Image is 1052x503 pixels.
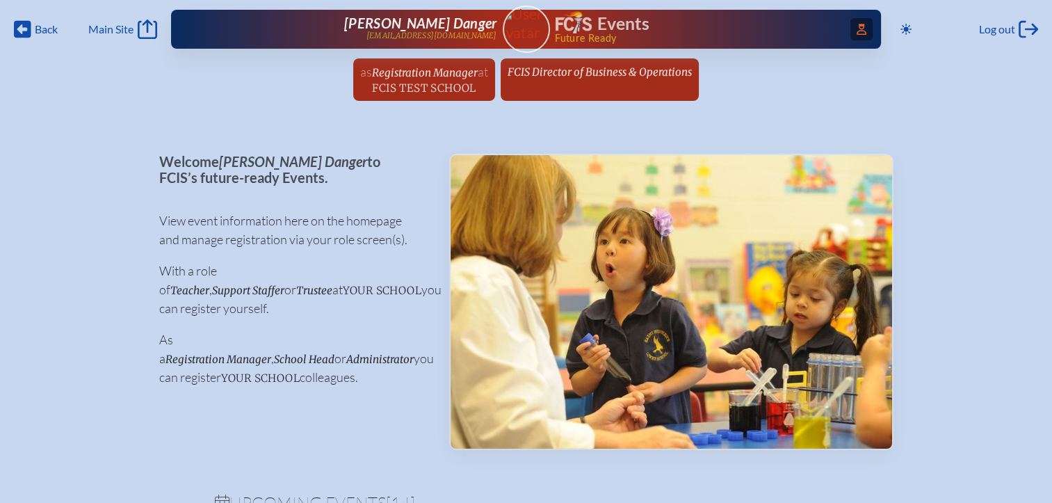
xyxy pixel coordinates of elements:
[35,22,58,36] span: Back
[346,353,414,366] span: Administrator
[88,22,133,36] span: Main Site
[502,58,697,85] a: FCIS Director of Business & Operations
[556,11,837,43] div: FCIS Events — Future ready
[366,31,497,40] p: [EMAIL_ADDRESS][DOMAIN_NAME]
[159,330,427,387] p: As a , or you can register colleagues.
[159,211,427,249] p: View event information here on the homepage and manage registration via your role screen(s).
[508,65,692,79] span: FCIS Director of Business & Operations
[165,353,271,366] span: Registration Manager
[372,81,476,95] span: FCIS Test School
[274,353,334,366] span: School Head
[496,5,556,42] img: User Avatar
[221,372,300,385] span: your school
[170,284,209,297] span: Teacher
[216,15,497,43] a: [PERSON_NAME] Danger[EMAIL_ADDRESS][DOMAIN_NAME]
[344,15,496,31] span: [PERSON_NAME] Danger
[372,66,478,79] span: Registration Manager
[979,22,1015,36] span: Log out
[212,284,284,297] span: Support Staffer
[503,6,550,53] a: User Avatar
[451,155,892,449] img: Events
[478,64,488,79] span: at
[360,64,372,79] span: as
[159,262,427,318] p: With a role of , or at you can register yourself.
[343,284,421,297] span: your school
[554,33,836,43] span: Future Ready
[88,19,156,39] a: Main Site
[296,284,332,297] span: Trustee
[159,154,427,185] p: Welcome to FCIS’s future-ready Events.
[219,153,367,170] span: [PERSON_NAME] Danger
[355,58,494,101] a: asRegistration ManageratFCIS Test School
